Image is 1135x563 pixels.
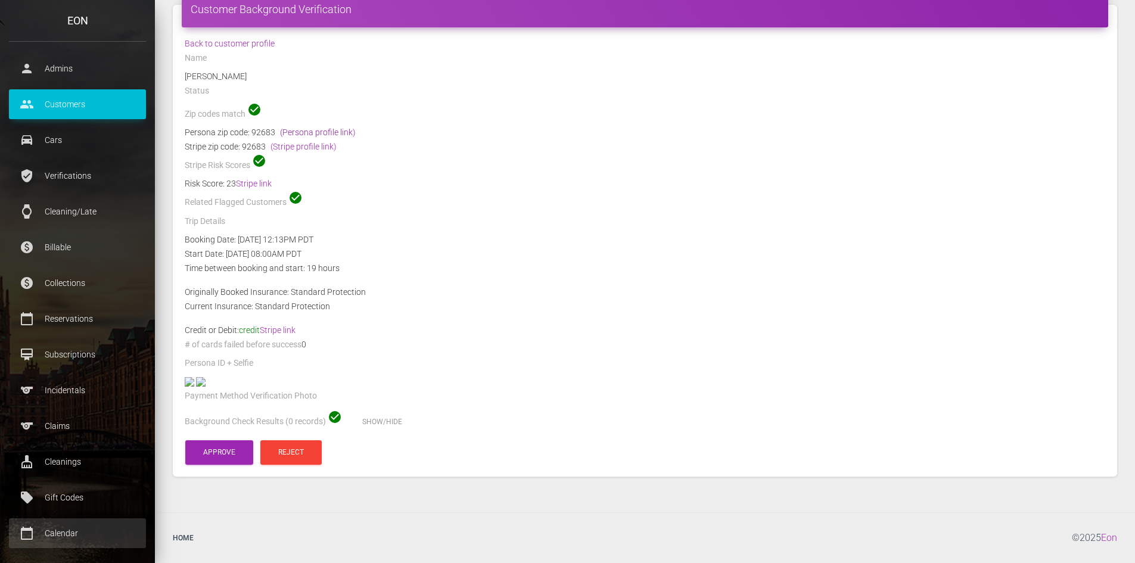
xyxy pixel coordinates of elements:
div: © 2025 [1072,522,1126,554]
a: (Stripe profile link) [270,142,337,151]
a: person Admins [9,54,146,83]
a: local_offer Gift Codes [9,483,146,512]
label: Zip codes match [185,108,245,120]
div: Current Insurance: Standard Protection [176,299,1114,313]
p: Cars [18,131,137,149]
span: credit [239,325,296,335]
a: Home [164,522,203,554]
a: paid Collections [9,268,146,298]
p: Cleaning/Late [18,203,137,220]
button: Approve [185,440,253,465]
a: Eon [1101,532,1117,543]
label: Persona ID + Selfie [185,357,253,369]
p: Cleanings [18,453,137,471]
div: Booking Date: [DATE] 12:13PM PDT [176,232,1114,247]
a: calendar_today Reservations [9,304,146,334]
p: Incidentals [18,381,137,399]
a: people Customers [9,89,146,119]
span: check_circle [252,154,266,168]
img: persona_camera_1755112550300.jpg [185,377,194,387]
button: Show/Hide [344,410,420,434]
div: [PERSON_NAME] [176,69,1114,83]
a: Back to customer profile [185,39,275,48]
img: 56618c-legacy-shared-us-central1%2Fselfiefile%2Fimage%2F934399238%2Fshrine_processed%2F117cfaff1a... [196,377,206,387]
a: card_membership Subscriptions [9,340,146,369]
a: paid Billable [9,232,146,262]
a: Stripe link [236,179,272,188]
a: drive_eta Cars [9,125,146,155]
span: check_circle [328,410,342,424]
p: Billable [18,238,137,256]
p: Claims [18,417,137,435]
span: check_circle [247,102,262,117]
label: # of cards failed before success [185,339,301,351]
a: sports Claims [9,411,146,441]
label: Name [185,52,207,64]
label: Payment Method Verification Photo [185,390,317,402]
div: Persona zip code: 92683 [185,125,1105,139]
div: Credit or Debit: [176,323,1114,337]
a: verified_user Verifications [9,161,146,191]
p: Customers [18,95,137,113]
p: Verifications [18,167,137,185]
p: Subscriptions [18,346,137,363]
a: (Persona profile link) [280,127,356,137]
label: Stripe Risk Scores [185,160,250,172]
div: Stripe zip code: 92683 [185,139,1105,154]
label: Background Check Results (0 records) [185,416,326,428]
a: Stripe link [260,325,296,335]
p: Gift Codes [18,489,137,506]
label: Related Flagged Customers [185,197,287,209]
div: 0 [176,337,1114,356]
h4: Customer Background Verification [191,2,1099,17]
a: calendar_today Calendar [9,518,146,548]
button: Reject [260,440,322,465]
div: Time between booking and start: 19 hours [176,261,1114,275]
a: cleaning_services Cleanings [9,447,146,477]
div: Originally Booked Insurance: Standard Protection [176,285,1114,299]
a: sports Incidentals [9,375,146,405]
p: Collections [18,274,137,292]
p: Calendar [18,524,137,542]
p: Reservations [18,310,137,328]
p: Admins [18,60,137,77]
div: Start Date: [DATE] 08:00AM PDT [176,247,1114,261]
label: Trip Details [185,216,225,228]
span: check_circle [288,191,303,205]
div: Risk Score: 23 [185,176,1105,191]
label: Status [185,85,209,97]
a: watch Cleaning/Late [9,197,146,226]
